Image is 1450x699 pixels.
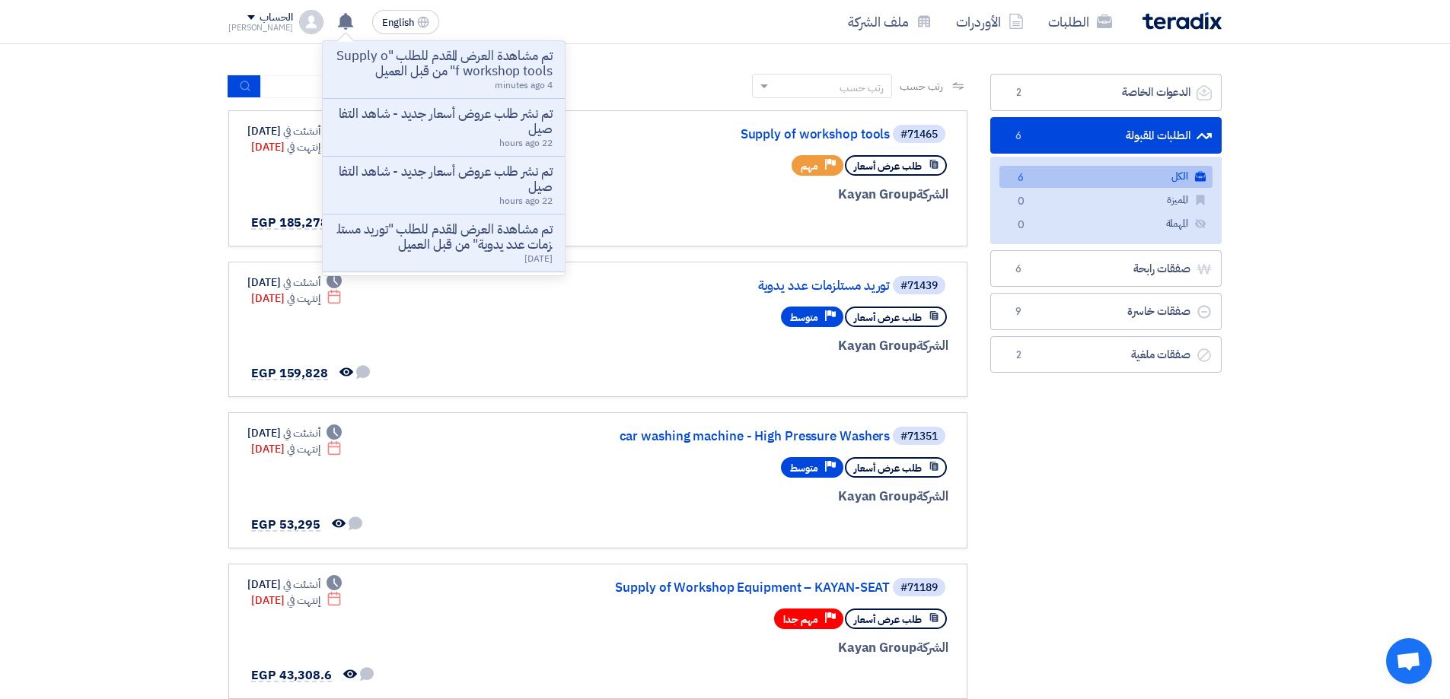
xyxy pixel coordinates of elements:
span: إنتهت في [287,593,320,608]
span: 0 [1012,194,1030,210]
div: [DATE] [251,139,342,155]
span: [DATE] [524,252,552,265]
span: 6 [1012,170,1030,186]
div: [DATE] [247,577,342,593]
span: 6 [1009,262,1028,277]
input: ابحث بعنوان أو رقم الطلب [261,75,474,98]
div: [DATE] [251,593,342,608]
span: طلب عرض أسعار [854,612,922,627]
div: [DATE] [247,123,342,139]
span: 4 minutes ago [495,78,553,92]
div: الحساب [260,11,292,24]
span: English [382,17,414,28]
span: أنشئت في [283,425,320,441]
span: رتب حسب [900,78,943,94]
button: English [372,10,439,34]
div: [DATE] [247,275,342,291]
span: الشركة [916,638,949,657]
div: دردشة مفتوحة [1386,638,1432,684]
span: أنشئت في [283,275,320,291]
span: 9 [1009,304,1028,319]
div: [PERSON_NAME] [228,24,293,32]
div: [DATE] [251,291,342,307]
img: Teradix logo [1142,12,1222,30]
div: Kayan Group [582,336,948,356]
div: Kayan Group [582,638,948,658]
span: متوسط [790,310,818,325]
span: 22 hours ago [499,136,553,150]
span: متوسط [790,461,818,475]
a: car washing machine - High Pressure Washers [585,430,890,443]
a: الطلبات [1036,4,1124,40]
span: EGP 159,828 [251,364,328,383]
span: EGP 185,278.5 [251,214,339,232]
span: طلب عرض أسعار [854,159,922,173]
span: الشركة [916,185,949,204]
span: إنتهت في [287,441,320,457]
div: [DATE] [251,441,342,457]
span: الشركة [916,487,949,506]
p: تم مشاهدة العرض المقدم للطلب "Supply of workshop tools" من قبل العميل [335,49,553,79]
a: صفقات خاسرة9 [990,293,1222,330]
span: مهم [801,159,818,173]
div: رتب حسب [840,80,884,96]
div: #71439 [900,281,938,291]
div: [DATE] [247,425,342,441]
a: Supply of workshop tools [585,128,890,141]
span: الشركة [916,336,949,355]
a: الكل [999,166,1213,188]
p: تم مشاهدة العرض المقدم للطلب "توريد مستلزمات عدد يدوية" من قبل العميل [335,222,553,253]
a: ملف الشركة [836,4,944,40]
img: profile_test.png [299,10,323,34]
p: تم نشر طلب عروض أسعار جديد - شاهد التفاصيل [335,106,553,137]
span: أنشئت في [283,123,320,139]
div: #71189 [900,583,938,593]
a: المميزة [999,189,1213,211]
span: 2 [1009,85,1028,100]
a: توريد مستلزمات عدد يدوية [585,279,890,293]
div: Kayan Group [582,487,948,507]
div: #71351 [900,431,938,442]
span: 6 [1009,129,1028,144]
span: مهم جدا [783,612,818,627]
span: 0 [1012,218,1030,234]
span: إنتهت في [287,291,320,307]
div: #71465 [900,129,938,140]
span: 22 hours ago [499,194,553,208]
span: EGP 43,308.6 [251,666,332,685]
p: تم نشر طلب عروض أسعار جديد - شاهد التفاصيل [335,164,553,195]
span: طلب عرض أسعار [854,461,922,475]
a: المهملة [999,213,1213,235]
span: إنتهت في [287,139,320,155]
a: صفقات ملغية2 [990,336,1222,373]
span: طلب عرض أسعار [854,310,922,325]
span: أنشئت في [283,577,320,593]
a: الطلبات المقبولة6 [990,117,1222,154]
a: الدعوات الخاصة2 [990,74,1222,111]
a: الأوردرات [944,4,1036,40]
a: Supply of Workshop Equipment – KAYAN-SEAT [585,581,890,595]
span: EGP 53,295 [251,516,320,534]
div: Kayan Group [582,185,948,205]
a: صفقات رابحة6 [990,250,1222,288]
span: 2 [1009,348,1028,363]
